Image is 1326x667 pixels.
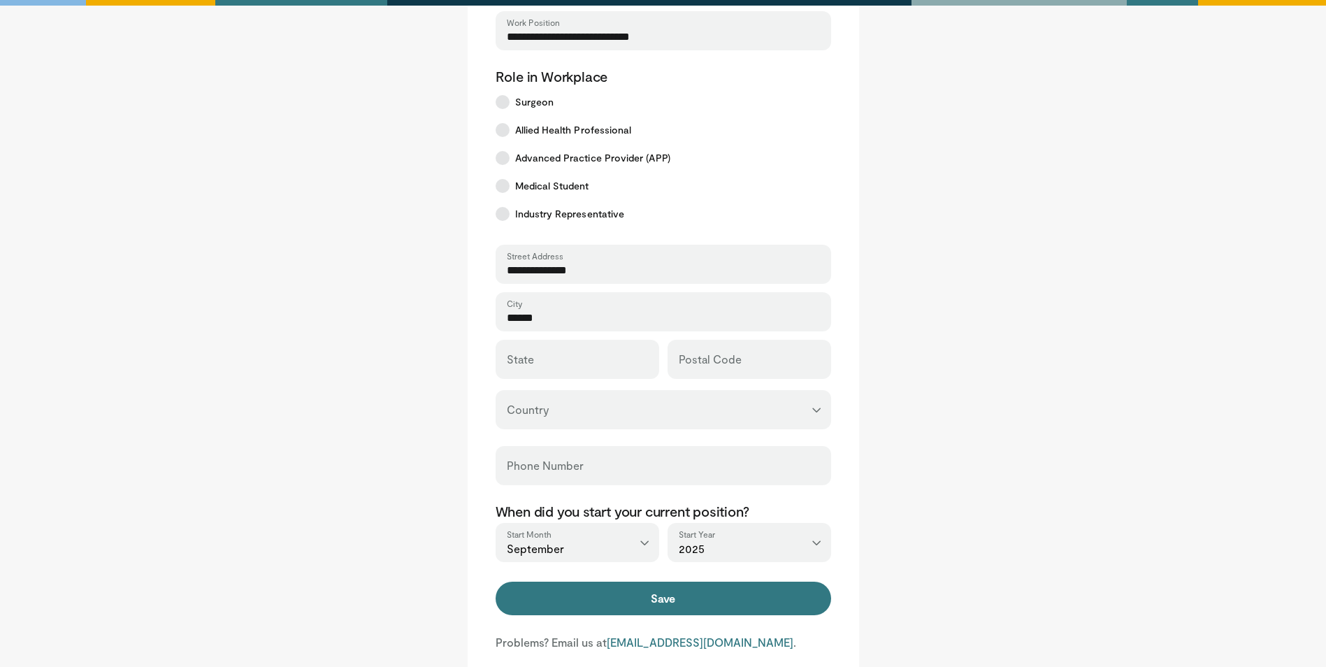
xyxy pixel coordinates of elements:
span: Medical Student [515,179,589,193]
span: Industry Representative [515,207,625,221]
button: Save [496,582,831,615]
p: When did you start your current position? [496,502,831,520]
label: State [507,345,534,373]
label: Phone Number [507,452,584,480]
span: Advanced Practice Provider (APP) [515,151,670,165]
a: [EMAIL_ADDRESS][DOMAIN_NAME] [607,636,793,649]
p: Problems? Email us at . [496,635,831,650]
p: Role in Workplace [496,67,831,85]
label: Street Address [507,250,563,261]
span: Surgeon [515,95,554,109]
label: Work Position [507,17,560,28]
span: Allied Health Professional [515,123,632,137]
label: Postal Code [679,345,742,373]
label: City [507,298,522,309]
